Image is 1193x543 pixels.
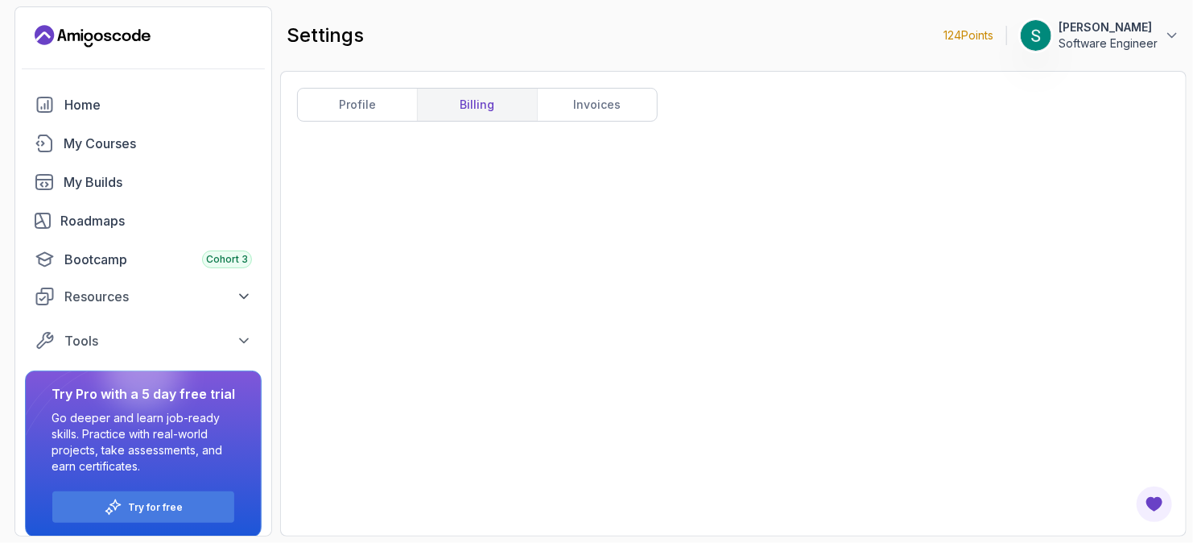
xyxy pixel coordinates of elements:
[25,205,262,237] a: roadmaps
[1020,19,1180,52] button: user profile image[PERSON_NAME]Software Engineer
[64,134,252,153] div: My Courses
[25,326,262,355] button: Tools
[52,410,235,475] p: Go deeper and learn job-ready skills. Practice with real-world projects, take assessments, and ea...
[1135,485,1174,524] button: Open Feedback Button
[52,491,235,524] button: Try for free
[943,27,993,44] p: 124 Points
[35,23,151,49] a: Landing page
[1059,35,1158,52] p: Software Engineer
[206,253,248,266] span: Cohort 3
[1059,19,1158,35] p: [PERSON_NAME]
[129,501,184,514] a: Try for free
[298,89,417,121] a: profile
[25,89,262,121] a: home
[25,243,262,276] a: bootcamp
[1021,20,1051,51] img: user profile image
[417,89,537,121] a: billing
[64,250,252,269] div: Bootcamp
[64,95,252,114] div: Home
[537,89,657,121] a: invoices
[60,211,252,230] div: Roadmaps
[287,23,364,48] h2: settings
[25,166,262,198] a: builds
[64,287,252,306] div: Resources
[64,172,252,192] div: My Builds
[25,282,262,311] button: Resources
[25,127,262,160] a: courses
